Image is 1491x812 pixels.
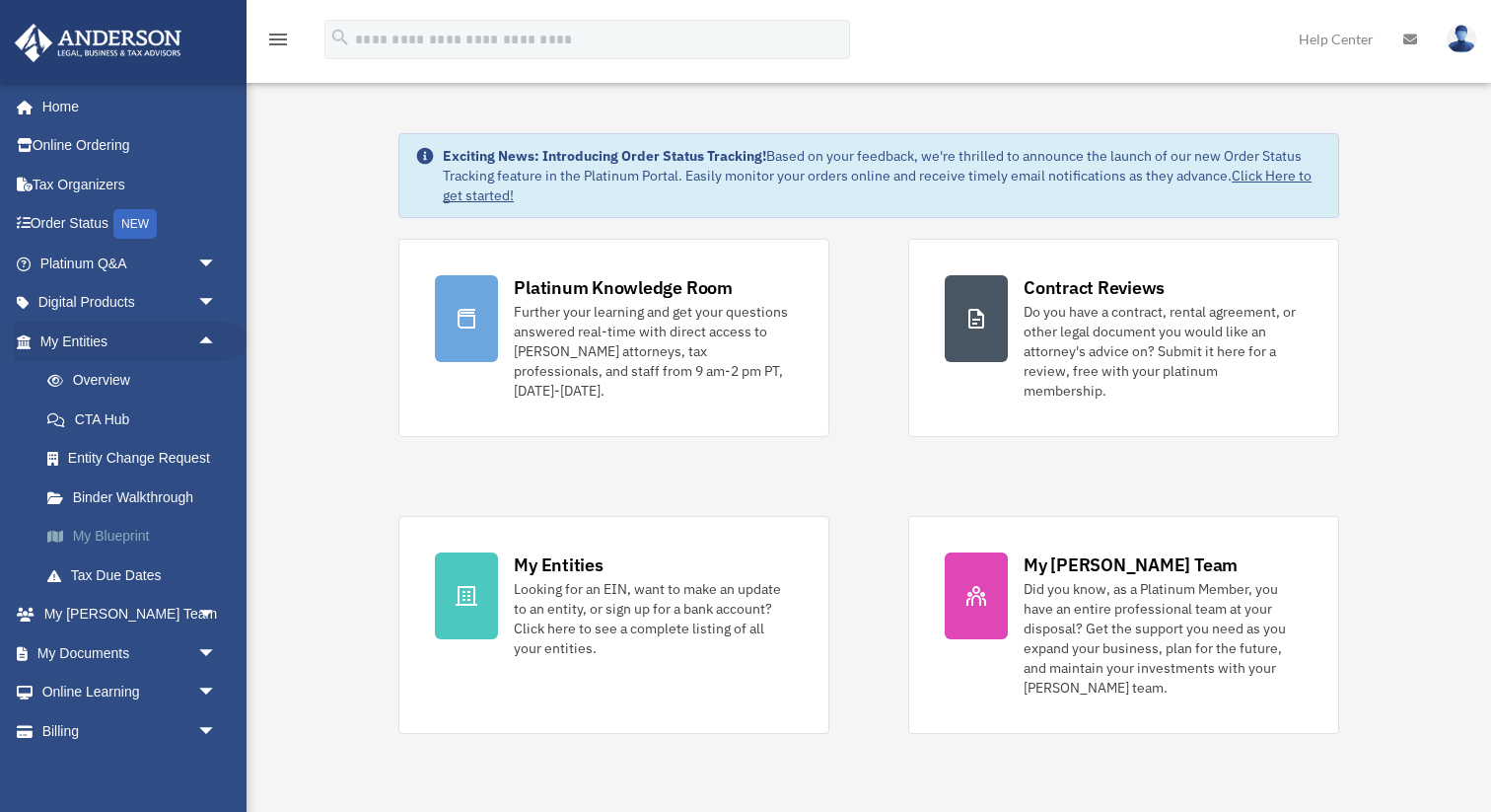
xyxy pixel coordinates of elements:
[14,633,247,673] a: My Documentsarrow_drop_down
[197,633,237,674] span: arrow_drop_down
[14,204,247,245] a: Order StatusNEW
[443,167,1312,204] a: Click Here to get started!
[9,24,187,62] img: Anderson Advisors Platinum Portal
[514,302,793,401] div: Further your learning and get your questions answered real-time with direct access to [PERSON_NAM...
[1447,25,1476,53] img: User Pic
[14,322,247,361] a: My Entitiesarrow_drop_up
[197,322,237,362] span: arrow_drop_up
[197,711,237,752] span: arrow_drop_down
[398,516,829,734] a: My Entities Looking for an EIN, want to make an update to an entity, or sign up for a bank accoun...
[28,439,247,479] a: Entity Change Request
[1024,553,1238,577] div: My [PERSON_NAME] Team
[14,283,247,323] a: Digital Productsarrow_drop_down
[266,35,290,51] a: menu
[514,275,733,300] div: Platinum Knowledge Room
[398,239,829,437] a: Platinum Knowledge Room Further your learning and get your questions answered real-time with dire...
[14,244,247,283] a: Platinum Q&Aarrow_drop_down
[28,517,247,556] a: My Blueprint
[266,28,290,51] i: menu
[14,126,247,166] a: Online Ordering
[514,579,793,658] div: Looking for an EIN, want to make an update to an entity, or sign up for a bank account? Click her...
[28,555,247,595] a: Tax Due Dates
[28,478,247,517] a: Binder Walkthrough
[14,673,247,712] a: Online Learningarrow_drop_down
[1024,579,1303,698] div: Did you know, as a Platinum Member, you have an entire professional team at your disposal? Get th...
[28,400,247,439] a: CTA Hub
[14,711,247,751] a: Billingarrow_drop_down
[197,595,237,635] span: arrow_drop_down
[443,146,1322,205] div: Based on your feedback, we're thrilled to announce the launch of our new Order Status Tracking fe...
[28,361,247,401] a: Overview
[113,209,157,239] div: NEW
[197,673,237,713] span: arrow_drop_down
[14,595,247,634] a: My [PERSON_NAME] Teamarrow_drop_down
[1024,275,1165,300] div: Contract Reviews
[197,244,237,284] span: arrow_drop_down
[908,516,1339,734] a: My [PERSON_NAME] Team Did you know, as a Platinum Member, you have an entire professional team at...
[514,553,603,577] div: My Entities
[197,283,237,324] span: arrow_drop_down
[1024,302,1303,401] div: Do you have a contract, rental agreement, or other legal document you would like an attorney's ad...
[329,27,351,48] i: search
[443,147,766,165] strong: Exciting News: Introducing Order Status Tracking!
[14,165,247,204] a: Tax Organizers
[14,87,237,126] a: Home
[908,239,1339,437] a: Contract Reviews Do you have a contract, rental agreement, or other legal document you would like...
